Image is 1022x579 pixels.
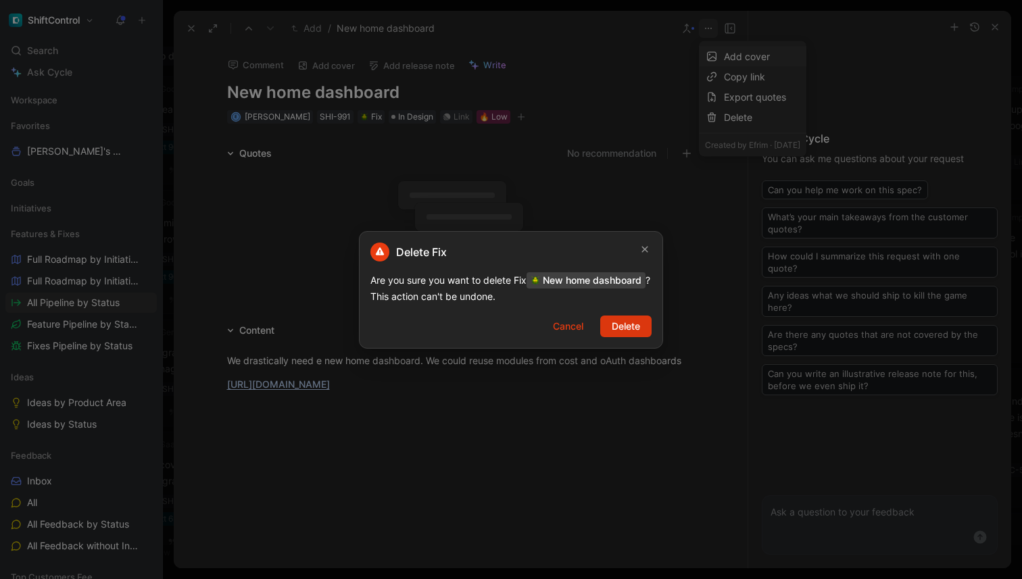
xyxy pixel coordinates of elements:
[600,316,652,337] button: Delete
[541,316,595,337] button: Cancel
[527,272,646,288] span: New home dashboard
[531,276,540,285] img: 🪲
[370,243,447,261] h2: Delete Fix
[370,272,652,305] div: Are you sure you want to delete Fix ? This action can't be undone.
[553,318,583,334] span: Cancel
[612,318,640,334] span: Delete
